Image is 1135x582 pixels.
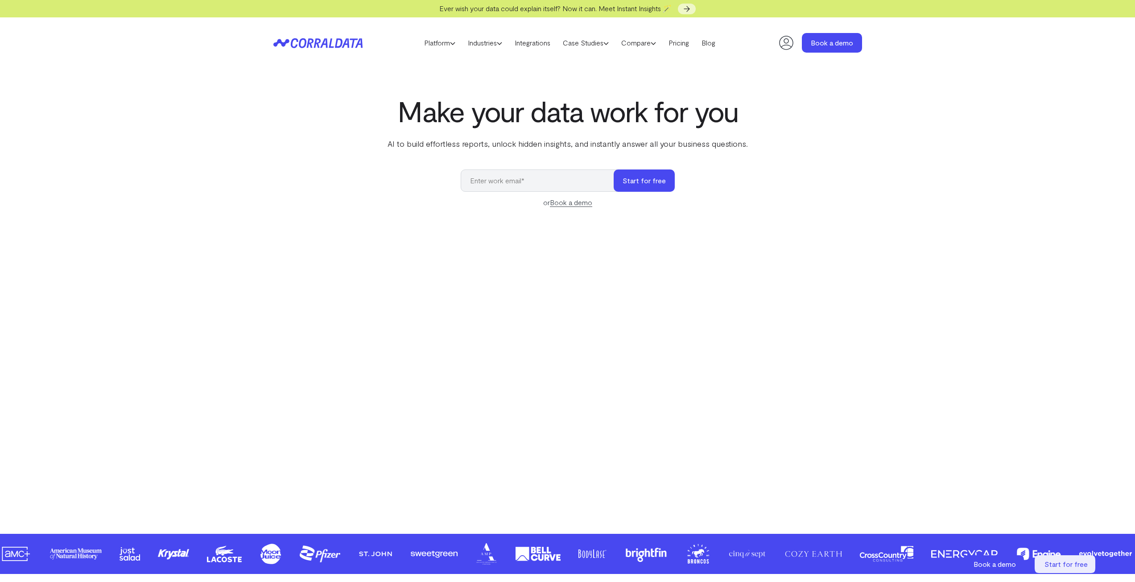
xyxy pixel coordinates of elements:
[1035,555,1097,573] a: Start for free
[557,36,615,50] a: Case Studies
[614,169,675,192] button: Start for free
[974,560,1016,568] span: Book a demo
[386,138,750,149] p: AI to build effortless reports, unlock hidden insights, and instantly answer all your business qu...
[439,4,672,12] span: Ever wish your data could explain itself? Now it can. Meet Instant Insights 🪄
[963,555,1026,573] a: Book a demo
[1044,560,1088,568] span: Start for free
[695,36,722,50] a: Blog
[461,197,675,208] div: or
[462,36,508,50] a: Industries
[461,169,623,192] input: Enter work email*
[662,36,695,50] a: Pricing
[615,36,662,50] a: Compare
[550,198,592,207] a: Book a demo
[418,36,462,50] a: Platform
[508,36,557,50] a: Integrations
[802,33,862,53] a: Book a demo
[386,95,750,127] h1: Make your data work for you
